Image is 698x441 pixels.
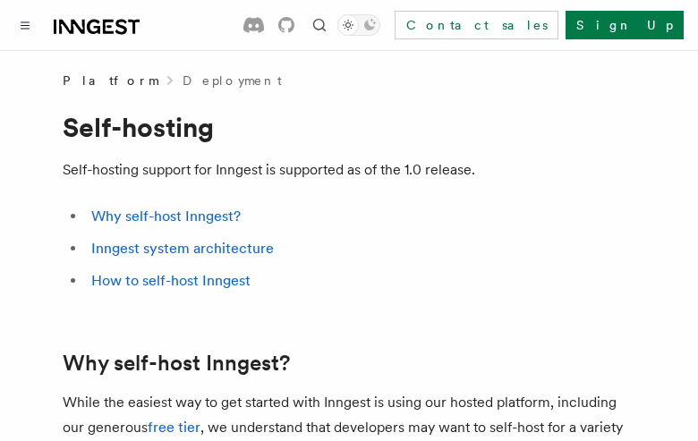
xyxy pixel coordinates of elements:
[183,72,282,89] a: Deployment
[63,72,157,89] span: Platform
[63,351,290,376] a: Why self-host Inngest?
[63,157,635,182] p: Self-hosting support for Inngest is supported as of the 1.0 release.
[63,111,635,143] h1: Self-hosting
[91,208,241,225] a: Why self-host Inngest?
[91,272,251,289] a: How to self-host Inngest
[337,14,380,36] button: Toggle dark mode
[148,419,200,436] a: free tier
[309,14,330,36] button: Find something...
[91,240,274,257] a: Inngest system architecture
[14,14,36,36] button: Toggle navigation
[395,11,558,39] a: Contact sales
[566,11,684,39] a: Sign Up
